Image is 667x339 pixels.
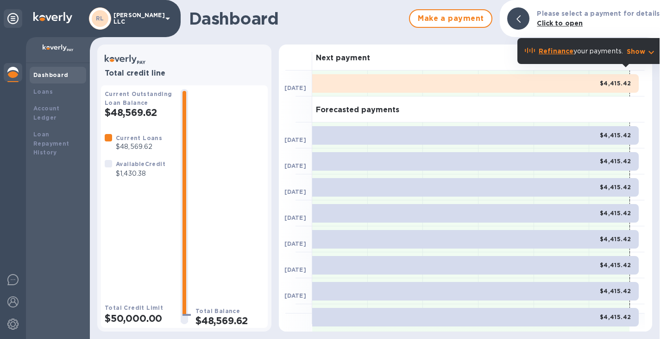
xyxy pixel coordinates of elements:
p: Show [627,47,646,56]
b: RL [96,15,104,22]
b: Total Balance [195,307,240,314]
h2: $50,000.00 [105,313,173,324]
button: Make a payment [409,9,492,28]
b: $4,415.42 [600,262,631,269]
b: Loan Repayment History [33,131,69,156]
b: Click to open [537,19,583,27]
b: $4,415.42 [600,132,631,139]
b: Dashboard [33,71,69,78]
h3: Forecasted payments [316,106,399,115]
b: Current Outstanding Loan Balance [105,90,172,106]
b: Current Loans [116,134,162,141]
p: [PERSON_NAME] LLC [113,12,160,25]
p: $48,569.62 [116,142,162,152]
span: Make a payment [417,13,484,24]
img: Logo [33,12,72,23]
b: $4,415.42 [600,210,631,217]
b: Please select a payment for details [537,10,660,17]
p: $1,430.38 [116,169,165,179]
b: [DATE] [284,188,306,195]
b: $4,415.42 [600,184,631,191]
button: Show [627,47,657,56]
b: Loans [33,88,53,95]
b: [DATE] [284,266,306,273]
div: Unpin categories [4,9,22,28]
h3: Next payment [316,54,370,63]
b: Total Credit Limit [105,304,163,311]
b: [DATE] [284,84,306,91]
b: Account Ledger [33,105,60,121]
b: [DATE] [284,136,306,143]
h3: Total credit line [105,69,264,78]
b: $4,415.42 [600,288,631,294]
b: [DATE] [284,292,306,299]
b: [DATE] [284,240,306,247]
h2: $48,569.62 [105,107,173,118]
b: Refinance [539,47,573,55]
b: $4,415.42 [600,313,631,320]
h1: Dashboard [189,9,404,28]
p: your payments. [539,46,623,56]
h2: $48,569.62 [195,315,264,326]
b: $4,415.42 [600,80,631,87]
b: $4,415.42 [600,236,631,243]
b: $4,415.42 [600,158,631,165]
b: Available Credit [116,160,165,167]
b: [DATE] [284,214,306,221]
b: [DATE] [284,162,306,169]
